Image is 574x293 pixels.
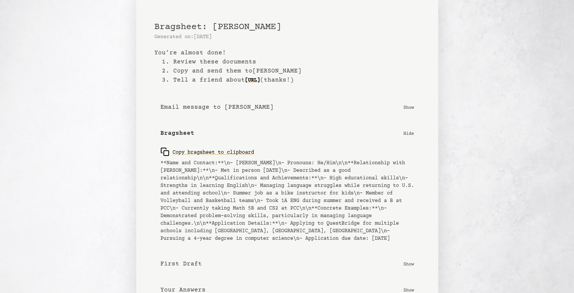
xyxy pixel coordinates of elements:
div: Copy bragsheet to clipboard [160,147,254,156]
button: Copy bragsheet to clipboard [160,144,254,159]
li: 3. Tell a friend about (thanks!) [162,76,420,85]
pre: **Name and Contact:**\n- [PERSON_NAME]\n- Pronouns: He/Him\n\n**Relationship with [PERSON_NAME]:*... [160,159,414,242]
b: You’re almost done! [154,48,420,57]
a: [URL] [245,74,260,86]
button: Email message to [PERSON_NAME] Show [154,97,420,118]
p: Generated on: [DATE] [154,33,420,41]
p: Show [403,103,414,111]
button: First Draft Show [154,253,420,275]
b: Email message to [PERSON_NAME] [160,103,274,112]
b: Bragsheet [160,129,194,138]
p: Hide [403,130,414,137]
li: 2. Copy and send them to [PERSON_NAME] [162,66,420,76]
b: First Draft [160,259,202,268]
p: Show [403,260,414,268]
button: Bragsheet Hide [154,123,420,144]
span: Bragsheet: [PERSON_NAME] [154,22,281,32]
li: 1. Review these documents [162,57,420,66]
